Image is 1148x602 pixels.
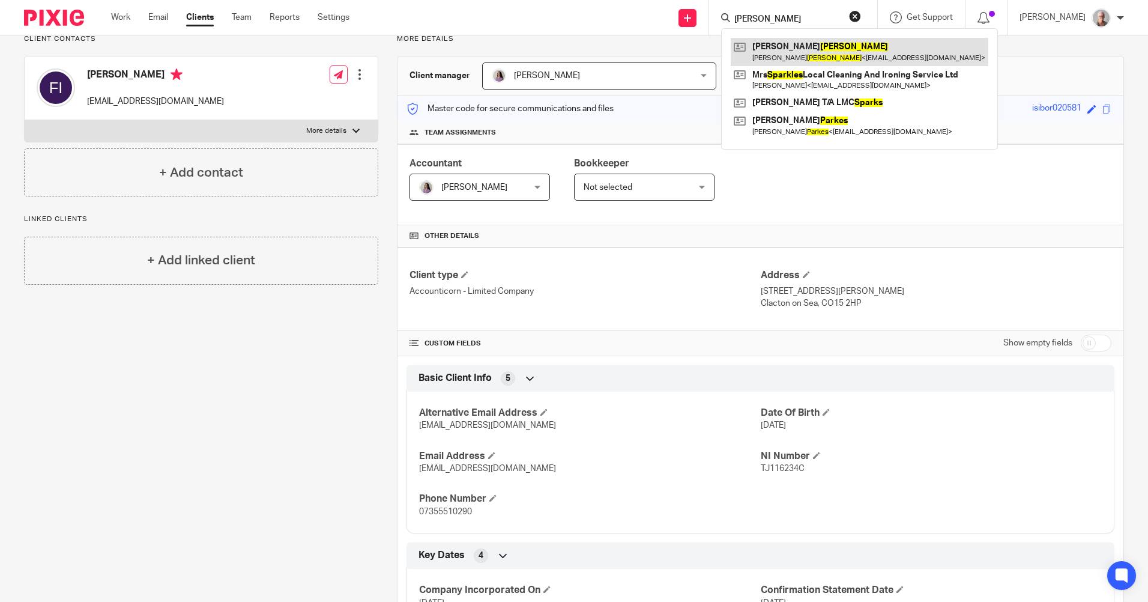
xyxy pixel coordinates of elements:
[409,339,760,348] h4: CUSTOM FIELDS
[419,180,434,195] img: Olivia.jpg
[147,251,255,270] h4: + Add linked client
[419,421,556,430] span: [EMAIL_ADDRESS][DOMAIN_NAME]
[761,269,1111,282] h4: Address
[761,450,1102,463] h4: NI Number
[171,68,183,81] i: Primary
[849,10,861,22] button: Clear
[1032,102,1081,116] div: isibor020581
[424,128,496,138] span: Team assignments
[761,285,1111,297] p: [STREET_ADDRESS][PERSON_NAME]
[761,584,1102,597] h4: Confirmation Statement Date
[419,584,760,597] h4: Company Incorporated On
[419,450,760,463] h4: Email Address
[87,96,224,108] p: [EMAIL_ADDRESS][DOMAIN_NAME]
[418,372,492,385] span: Basic Client Info
[1003,337,1072,349] label: Show empty fields
[441,183,507,192] span: [PERSON_NAME]
[761,407,1102,419] h4: Date Of Birth
[24,34,378,44] p: Client contacts
[492,68,506,83] img: Olivia.jpg
[419,493,760,505] h4: Phone Number
[232,11,252,23] a: Team
[574,159,629,168] span: Bookkeeper
[397,34,1124,44] p: More details
[148,11,168,23] a: Email
[419,407,760,419] h4: Alternative Email Address
[761,464,805,473] span: TJ116234C
[318,11,349,23] a: Settings
[1020,11,1086,23] p: [PERSON_NAME]
[406,103,614,115] p: Master code for secure communications and files
[506,372,510,385] span: 5
[159,163,243,182] h4: + Add contact
[733,14,841,25] input: Search
[186,11,214,23] a: Clients
[87,68,224,84] h4: [PERSON_NAME]
[424,231,479,241] span: Other details
[419,464,556,473] span: [EMAIL_ADDRESS][DOMAIN_NAME]
[409,159,462,168] span: Accountant
[37,68,75,107] img: svg%3E
[907,13,953,22] span: Get Support
[479,550,483,562] span: 4
[306,126,346,136] p: More details
[584,183,632,192] span: Not selected
[761,297,1111,309] p: Clacton on Sea, CO15 2HP
[418,549,465,562] span: Key Dates
[409,269,760,282] h4: Client type
[409,285,760,297] p: Accounticorn - Limited Company
[1092,8,1111,28] img: KR%20update.jpg
[24,214,378,224] p: Linked clients
[419,508,472,516] span: 07355510290
[111,11,130,23] a: Work
[761,421,786,430] span: [DATE]
[409,70,470,82] h3: Client manager
[24,10,84,26] img: Pixie
[514,71,580,80] span: [PERSON_NAME]
[270,11,300,23] a: Reports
